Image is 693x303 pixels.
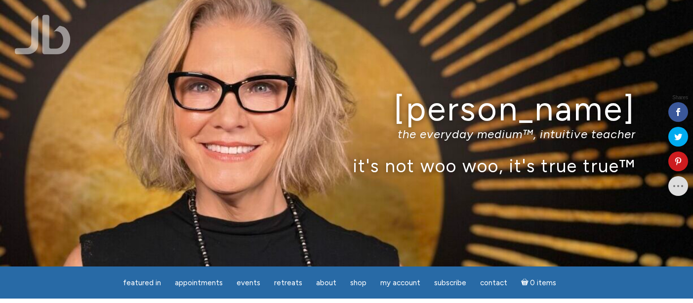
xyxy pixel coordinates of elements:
[480,278,507,287] span: Contact
[672,95,688,100] span: Shares
[231,273,266,293] a: Events
[58,127,636,141] p: the everyday medium™, intuitive teacher
[428,273,472,293] a: Subscribe
[123,278,161,287] span: featured in
[274,278,302,287] span: Retreats
[380,278,420,287] span: My Account
[15,15,71,54] img: Jamie Butler. The Everyday Medium
[117,273,167,293] a: featured in
[515,272,563,293] a: Cart0 items
[316,278,336,287] span: About
[169,273,229,293] a: Appointments
[58,155,636,176] p: it's not woo woo, it's true true™
[434,278,466,287] span: Subscribe
[268,273,308,293] a: Retreats
[310,273,342,293] a: About
[474,273,513,293] a: Contact
[350,278,367,287] span: Shop
[374,273,426,293] a: My Account
[237,278,260,287] span: Events
[175,278,223,287] span: Appointments
[58,90,636,127] h1: [PERSON_NAME]
[344,273,372,293] a: Shop
[521,278,530,287] i: Cart
[530,279,556,287] span: 0 items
